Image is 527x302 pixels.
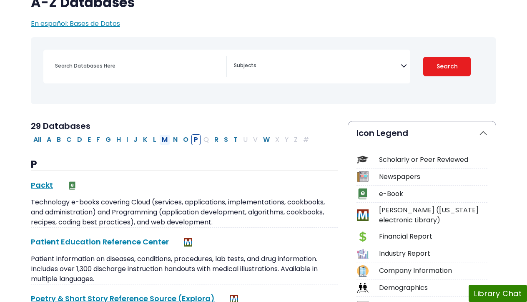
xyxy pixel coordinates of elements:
button: Filter Results I [124,134,130,145]
div: Company Information [379,266,487,276]
a: Patient Education Reference Center [31,237,169,247]
img: Icon Company Information [357,265,368,277]
div: e-Book [379,189,487,199]
h3: P [31,159,338,171]
textarea: Search [234,63,401,70]
button: Filter Results A [44,134,54,145]
a: En español: Bases de Datos [31,19,120,28]
button: Library Chat [469,285,527,302]
div: Scholarly or Peer Reviewed [379,155,487,165]
p: Patient information on diseases, conditions, procedures, lab tests, and drug information. Include... [31,254,338,284]
p: Technology e-books covering Cloud (services, applications, implementations, cookbooks, and admini... [31,197,338,227]
img: MeL (Michigan electronic Library) [184,238,192,247]
nav: Search filters [31,37,496,104]
img: e-Book [68,181,76,190]
div: Newspapers [379,172,487,182]
button: Filter Results C [64,134,74,145]
div: Alpha-list to filter by first letter of database name [31,134,312,144]
button: Filter Results F [94,134,103,145]
input: Search database by title or keyword [50,60,226,72]
button: Filter Results W [261,134,272,145]
button: Filter Results K [141,134,150,145]
button: Filter Results H [114,134,123,145]
img: Icon Industry Report [357,248,368,259]
button: Filter Results J [131,134,140,145]
div: Demographics [379,283,487,293]
button: Icon Legend [348,121,496,145]
button: Submit for Search Results [423,57,471,76]
img: Icon Scholarly or Peer Reviewed [357,154,368,165]
button: Filter Results S [221,134,231,145]
button: Filter Results M [159,134,170,145]
span: 29 Databases [31,120,90,132]
button: All [31,134,44,145]
button: Filter Results P [191,134,201,145]
button: Filter Results E [85,134,93,145]
div: [PERSON_NAME] ([US_STATE] electronic Library) [379,205,487,225]
img: Icon MeL (Michigan electronic Library) [357,209,368,221]
button: Filter Results R [212,134,221,145]
div: Financial Report [379,232,487,242]
button: Filter Results N [171,134,180,145]
button: Filter Results D [75,134,85,145]
img: Icon Demographics [357,282,368,294]
img: Icon Financial Report [357,231,368,242]
button: Filter Results L [151,134,159,145]
img: Icon e-Book [357,188,368,199]
button: Filter Results T [231,134,240,145]
div: Industry Report [379,249,487,259]
img: Icon Newspapers [357,171,368,182]
button: Filter Results O [181,134,191,145]
button: Filter Results B [54,134,63,145]
a: Packt [31,180,53,190]
button: Filter Results G [103,134,113,145]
